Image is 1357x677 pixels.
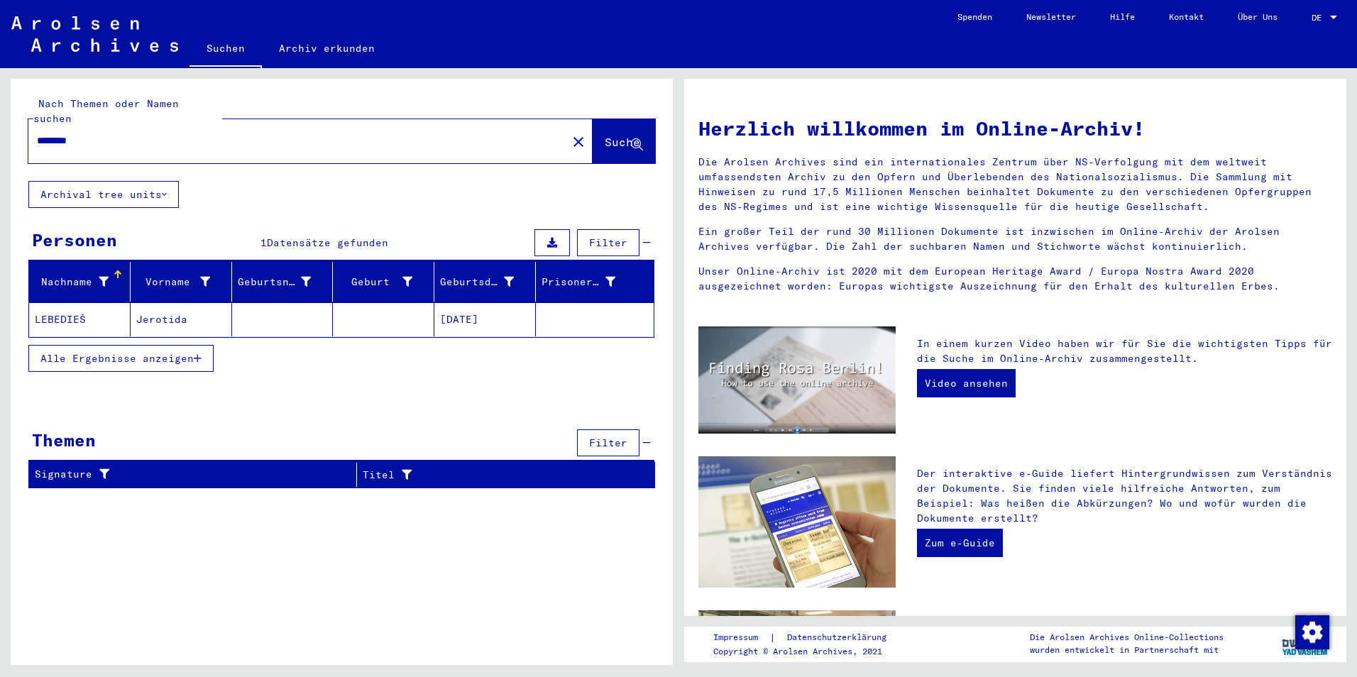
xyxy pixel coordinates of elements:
[11,16,178,52] img: Arolsen_neg.svg
[35,467,339,482] div: Signature
[698,326,896,434] img: video.jpg
[35,463,356,486] div: Signature
[440,275,514,290] div: Geburtsdatum
[28,181,179,208] button: Archival tree units
[593,119,655,163] button: Suche
[131,262,232,302] mat-header-cell: Vorname
[29,302,131,336] mat-cell: LEBEDIEŠ
[577,229,639,256] button: Filter
[917,466,1332,526] p: Der interaktive e-Guide liefert Hintergrundwissen zum Verständnis der Dokumente. Sie finden viele...
[713,645,903,658] p: Copyright © Arolsen Archives, 2021
[35,275,109,290] div: Nachname
[434,302,536,336] mat-cell: [DATE]
[1030,631,1224,644] p: Die Arolsen Archives Online-Collections
[232,262,334,302] mat-header-cell: Geburtsname
[698,456,896,588] img: eguide.jpg
[262,31,392,65] a: Archiv erkunden
[440,270,535,293] div: Geburtsdatum
[1279,626,1332,661] img: yv_logo.png
[238,275,312,290] div: Geburtsname
[32,427,96,453] div: Themen
[589,236,627,249] span: Filter
[542,275,615,290] div: Prisoner #
[29,262,131,302] mat-header-cell: Nachname
[577,429,639,456] button: Filter
[333,262,434,302] mat-header-cell: Geburt‏
[698,114,1332,143] h1: Herzlich willkommen im Online-Archiv!
[1295,615,1329,649] img: Zustimmung ändern
[434,262,536,302] mat-header-cell: Geburtsdatum
[605,135,640,149] span: Suche
[339,270,434,293] div: Geburt‏
[339,275,412,290] div: Geburt‏
[40,352,194,365] span: Alle Ergebnisse anzeigen
[363,468,620,483] div: Titel
[698,264,1332,294] p: Unser Online-Archiv ist 2020 mit dem European Heritage Award / Europa Nostra Award 2020 ausgezeic...
[776,630,903,645] a: Datenschutzerklärung
[267,236,388,249] span: Datensätze gefunden
[35,270,130,293] div: Nachname
[1312,13,1327,23] span: DE
[917,529,1003,557] a: Zum e-Guide
[189,31,262,68] a: Suchen
[238,270,333,293] div: Geburtsname
[32,227,117,253] div: Personen
[1030,644,1224,656] p: wurden entwickelt in Partnerschaft mit
[570,133,587,150] mat-icon: close
[536,262,654,302] mat-header-cell: Prisoner #
[917,369,1016,397] a: Video ansehen
[698,224,1332,254] p: Ein großer Teil der rund 30 Millionen Dokumente ist inzwischen im Online-Archiv der Arolsen Archi...
[363,463,637,486] div: Titel
[260,236,267,249] span: 1
[136,275,210,290] div: Vorname
[713,630,903,645] div: |
[698,155,1332,214] p: Die Arolsen Archives sind ein internationales Zentrum über NS-Verfolgung mit dem weltweit umfasse...
[136,270,231,293] div: Vorname
[28,345,214,372] button: Alle Ergebnisse anzeigen
[131,302,232,336] mat-cell: Jerotida
[564,127,593,155] button: Clear
[589,436,627,449] span: Filter
[917,336,1332,366] p: In einem kurzen Video haben wir für Sie die wichtigsten Tipps für die Suche im Online-Archiv zusa...
[33,97,179,125] mat-label: Nach Themen oder Namen suchen
[713,630,769,645] a: Impressum
[542,270,637,293] div: Prisoner #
